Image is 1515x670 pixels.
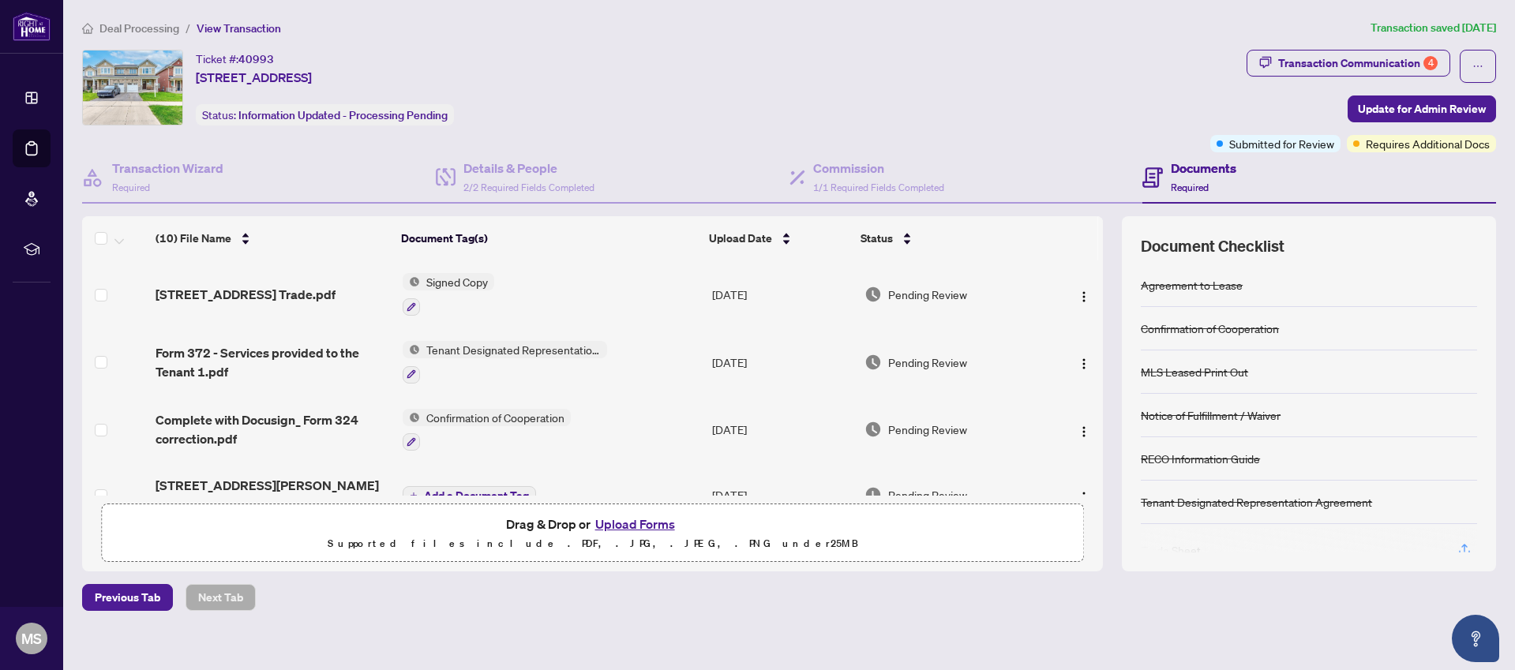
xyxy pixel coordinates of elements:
[403,486,536,505] button: Add a Document Tag
[13,12,51,41] img: logo
[1071,417,1097,442] button: Logo
[1141,320,1279,337] div: Confirmation of Cooperation
[1141,363,1248,380] div: MLS Leased Print Out
[888,354,967,371] span: Pending Review
[196,68,312,87] span: [STREET_ADDRESS]
[186,584,256,611] button: Next Tab
[156,343,390,381] span: Form 372 - Services provided to the Tenant 1.pdf
[888,421,967,438] span: Pending Review
[888,486,967,503] span: Pending Review
[1141,235,1284,257] span: Document Checklist
[1278,51,1438,76] div: Transaction Communication
[196,104,454,125] div: Status:
[1171,182,1209,193] span: Required
[706,328,858,396] td: [DATE]
[1078,357,1090,370] img: Logo
[1371,19,1496,37] article: Transaction saved [DATE]
[403,485,536,505] button: Add a Document Tag
[1423,56,1438,70] div: 4
[1141,276,1243,294] div: Agreement to Lease
[403,341,607,384] button: Status IconTenant Designated Representation Agreement
[149,216,396,260] th: (10) File Name
[95,585,160,610] span: Previous Tab
[424,490,529,501] span: Add a Document Tag
[403,273,494,316] button: Status IconSigned Copy
[1078,290,1090,303] img: Logo
[591,514,680,534] button: Upload Forms
[1071,282,1097,307] button: Logo
[197,21,281,36] span: View Transaction
[403,341,420,358] img: Status Icon
[1078,491,1090,503] img: Logo
[861,230,893,247] span: Status
[111,534,1074,553] p: Supported files include .PDF, .JPG, .JPEG, .PNG under 25 MB
[1141,493,1372,511] div: Tenant Designated Representation Agreement
[709,230,772,247] span: Upload Date
[196,50,274,68] div: Ticket #:
[864,286,882,303] img: Document Status
[83,51,182,125] img: IMG-W12218951_1.jpg
[888,286,967,303] span: Pending Review
[1229,135,1334,152] span: Submitted for Review
[703,216,855,260] th: Upload Date
[1452,615,1499,662] button: Open asap
[1141,406,1281,424] div: Notice of Fulfillment / Waiver
[813,182,944,193] span: 1/1 Required Fields Completed
[854,216,1044,260] th: Status
[1472,61,1483,72] span: ellipsis
[706,260,858,328] td: [DATE]
[186,19,190,37] li: /
[238,108,448,122] span: Information Updated - Processing Pending
[813,159,944,178] h4: Commission
[112,182,150,193] span: Required
[403,273,420,290] img: Status Icon
[82,584,173,611] button: Previous Tab
[463,159,594,178] h4: Details & People
[706,463,858,526] td: [DATE]
[395,216,702,260] th: Document Tag(s)
[420,409,571,426] span: Confirmation of Cooperation
[238,52,274,66] span: 40993
[420,341,607,358] span: Tenant Designated Representation Agreement
[410,492,418,500] span: plus
[1247,50,1450,77] button: Transaction Communication4
[1071,350,1097,375] button: Logo
[463,182,594,193] span: 2/2 Required Fields Completed
[1366,135,1490,152] span: Requires Additional Docs
[864,354,882,371] img: Document Status
[102,504,1083,563] span: Drag & Drop orUpload FormsSupported files include .PDF, .JPG, .JPEG, .PNG under25MB
[1071,482,1097,507] button: Logo
[21,627,42,649] span: MS
[1171,159,1236,178] h4: Documents
[420,273,494,290] span: Signed Copy
[403,409,420,426] img: Status Icon
[112,159,223,178] h4: Transaction Wizard
[156,476,390,514] span: [STREET_ADDRESS][PERSON_NAME] to Review.pdf
[706,396,858,464] td: [DATE]
[864,421,882,438] img: Document Status
[1348,95,1496,122] button: Update for Admin Review
[1078,425,1090,438] img: Logo
[864,486,882,503] img: Document Status
[99,21,179,36] span: Deal Processing
[1141,450,1260,467] div: RECO Information Guide
[506,514,680,534] span: Drag & Drop or
[403,409,571,451] button: Status IconConfirmation of Cooperation
[156,285,336,304] span: [STREET_ADDRESS] Trade.pdf
[1358,96,1486,122] span: Update for Admin Review
[156,230,231,247] span: (10) File Name
[156,410,390,448] span: Complete with Docusign_ Form 324 correction.pdf
[82,23,93,34] span: home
